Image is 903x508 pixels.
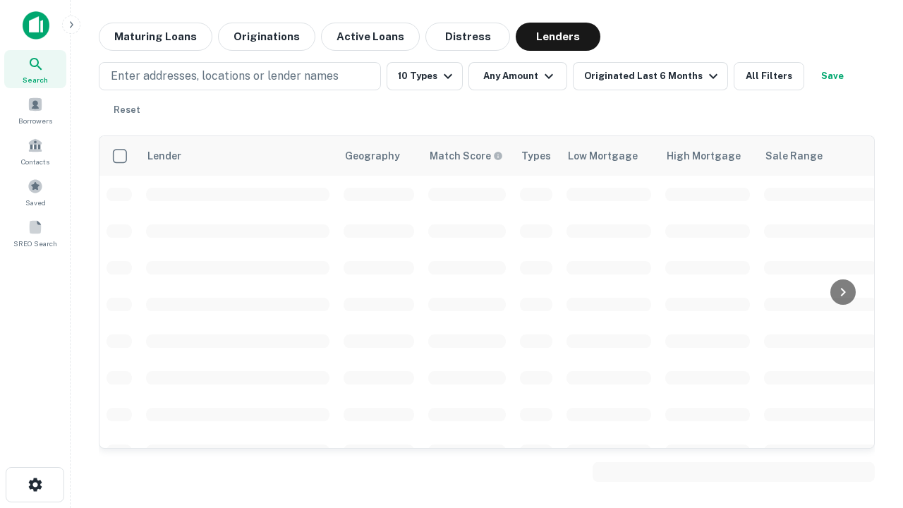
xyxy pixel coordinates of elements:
button: Reset [104,96,150,124]
h6: Match Score [430,148,500,164]
span: Search [23,74,48,85]
div: High Mortgage [667,147,741,164]
th: Capitalize uses an advanced AI algorithm to match your search with the best lender. The match sco... [421,136,513,176]
button: Active Loans [321,23,420,51]
button: Lenders [516,23,600,51]
button: Originations [218,23,315,51]
span: SREO Search [13,238,57,249]
button: Maturing Loans [99,23,212,51]
button: Any Amount [468,62,567,90]
th: High Mortgage [658,136,757,176]
span: Borrowers [18,115,52,126]
th: Types [513,136,559,176]
button: 10 Types [387,62,463,90]
img: capitalize-icon.png [23,11,49,40]
th: Sale Range [757,136,884,176]
a: Contacts [4,132,66,170]
a: SREO Search [4,214,66,252]
th: Low Mortgage [559,136,658,176]
button: Enter addresses, locations or lender names [99,62,381,90]
th: Lender [139,136,337,176]
a: Saved [4,173,66,211]
div: Geography [345,147,400,164]
span: Contacts [21,156,49,167]
button: Distress [425,23,510,51]
div: Sale Range [765,147,823,164]
div: Lender [147,147,181,164]
th: Geography [337,136,421,176]
div: Originated Last 6 Months [584,68,722,85]
a: Borrowers [4,91,66,129]
button: All Filters [734,62,804,90]
a: Search [4,50,66,88]
iframe: Chat Widget [832,395,903,463]
button: Originated Last 6 Months [573,62,728,90]
button: Save your search to get updates of matches that match your search criteria. [810,62,855,90]
div: Low Mortgage [568,147,638,164]
div: Capitalize uses an advanced AI algorithm to match your search with the best lender. The match sco... [430,148,503,164]
div: Types [521,147,551,164]
p: Enter addresses, locations or lender names [111,68,339,85]
span: Saved [25,197,46,208]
